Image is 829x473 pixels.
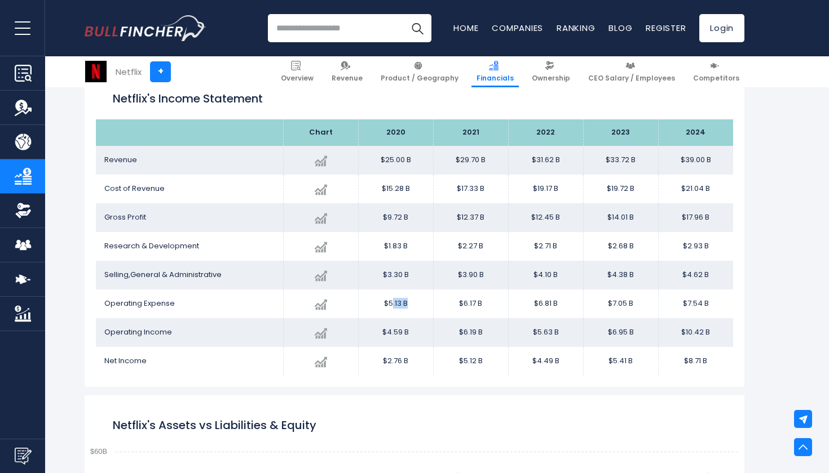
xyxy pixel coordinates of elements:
td: $2.76 B [358,347,433,376]
td: $9.72 B [358,203,433,232]
a: Product / Geography [376,56,464,87]
h1: Netflix's Income Statement [113,90,716,107]
td: $21.04 B [658,175,733,203]
span: Financials [477,74,514,83]
td: $6.81 B [508,289,583,318]
a: Home [453,22,478,34]
a: Companies [492,22,543,34]
td: $25.00 B [358,146,433,175]
span: CEO Salary / Employees [588,74,675,83]
td: $12.45 B [508,203,583,232]
tspan: Netflix's Assets vs Liabilities & Equity [113,417,316,433]
a: Ownership [527,56,575,87]
td: $4.10 B [508,261,583,289]
td: $6.95 B [583,318,658,347]
span: Net Income [104,355,147,366]
td: $4.59 B [358,318,433,347]
td: $17.96 B [658,203,733,232]
td: $19.17 B [508,175,583,203]
span: Selling,General & Administrative [104,269,222,280]
span: Overview [281,74,314,83]
img: NFLX logo [85,61,107,82]
td: $2.27 B [433,232,508,261]
th: 2020 [358,119,433,146]
td: $3.30 B [358,261,433,289]
td: $14.01 B [583,203,658,232]
a: + [150,61,171,82]
td: $15.28 B [358,175,433,203]
img: Bullfincher logo [85,15,206,41]
td: $3.90 B [433,261,508,289]
td: $10.42 B [658,318,733,347]
td: $2.68 B [583,232,658,261]
text: $60B [90,447,107,456]
td: $19.72 B [583,175,658,203]
td: $17.33 B [433,175,508,203]
span: Operating Expense [104,298,175,309]
span: Revenue [332,74,363,83]
span: Operating Income [104,327,172,337]
td: $5.12 B [433,347,508,376]
span: Competitors [693,74,739,83]
a: Revenue [327,56,368,87]
img: Ownership [15,202,32,219]
button: Search [403,14,431,42]
td: $5.63 B [508,318,583,347]
td: $2.93 B [658,232,733,261]
span: Gross Profit [104,212,146,222]
td: $12.37 B [433,203,508,232]
a: Overview [276,56,319,87]
td: $31.62 B [508,146,583,175]
td: $5.41 B [583,347,658,376]
span: Revenue [104,154,137,165]
a: Competitors [688,56,744,87]
td: $1.83 B [358,232,433,261]
span: Research & Development [104,240,199,251]
td: $8.71 B [658,347,733,376]
th: Chart [283,119,358,146]
span: Product / Geography [381,74,458,83]
span: Ownership [532,74,570,83]
a: Register [646,22,686,34]
th: 2023 [583,119,658,146]
td: $6.19 B [433,318,508,347]
a: Financials [471,56,519,87]
td: $39.00 B [658,146,733,175]
td: $6.17 B [433,289,508,318]
td: $4.62 B [658,261,733,289]
th: 2021 [433,119,508,146]
a: Go to homepage [85,15,206,41]
td: $29.70 B [433,146,508,175]
td: $5.13 B [358,289,433,318]
td: $4.38 B [583,261,658,289]
a: Login [699,14,744,42]
a: Ranking [557,22,595,34]
div: Netflix [116,65,142,78]
td: $2.71 B [508,232,583,261]
td: $4.49 B [508,347,583,376]
td: $7.05 B [583,289,658,318]
td: $7.54 B [658,289,733,318]
a: CEO Salary / Employees [583,56,680,87]
th: 2022 [508,119,583,146]
th: 2024 [658,119,733,146]
a: Blog [608,22,632,34]
td: $33.72 B [583,146,658,175]
span: Cost of Revenue [104,183,165,194]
